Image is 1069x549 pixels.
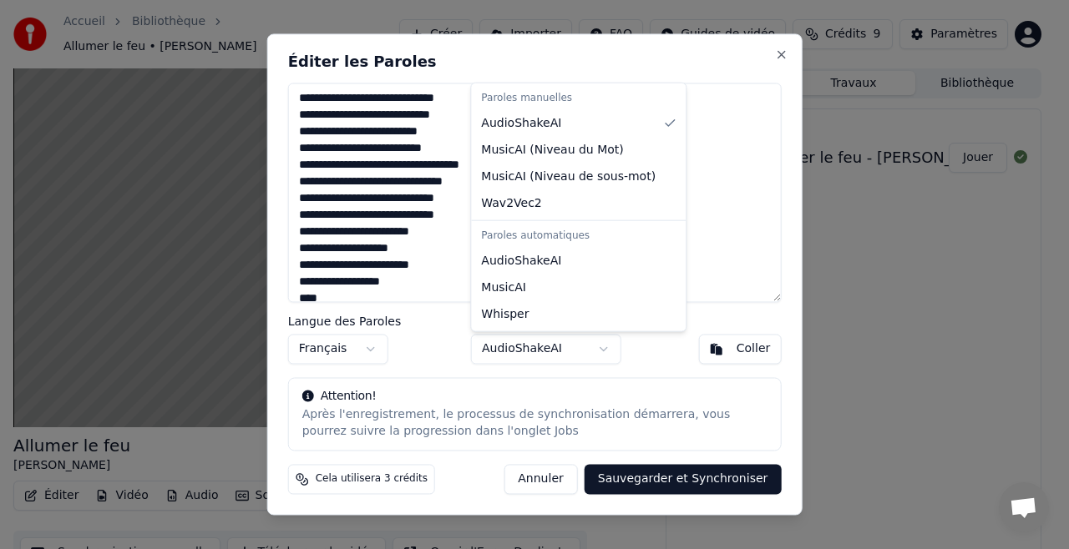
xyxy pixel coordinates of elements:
[481,195,541,212] span: Wav2Vec2
[481,306,529,323] span: Whisper
[481,169,656,185] span: MusicAI ( Niveau de sous-mot )
[474,224,682,248] div: Paroles automatiques
[481,253,561,269] span: AudioShakeAI
[474,87,682,110] div: Paroles manuelles
[481,115,561,132] span: AudioShakeAI
[481,280,526,296] span: MusicAI
[481,142,623,159] span: MusicAI ( Niveau du Mot )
